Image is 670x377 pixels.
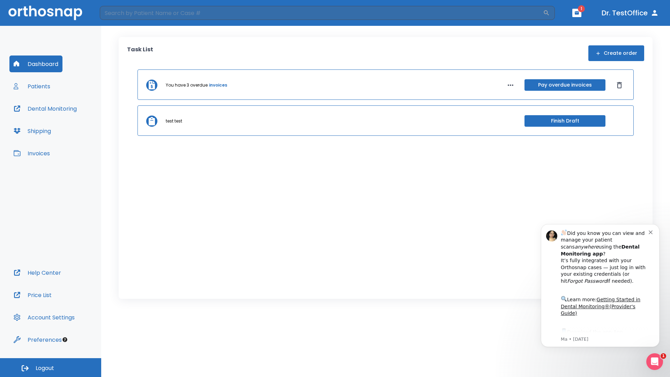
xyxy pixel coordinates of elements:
[127,45,153,61] p: Task List
[578,5,585,12] span: 1
[9,264,65,281] button: Help Center
[166,118,182,124] p: test test
[166,82,208,88] p: You have 3 overdue
[9,309,79,326] button: Account Settings
[9,331,66,348] button: Preferences
[599,7,662,19] button: Dr. TestOffice
[614,80,625,91] button: Dismiss
[530,214,670,358] iframe: Intercom notifications message
[30,123,118,129] p: Message from Ma, sent 3w ago
[646,353,663,370] iframe: Intercom live chat
[9,56,62,72] button: Dashboard
[9,145,54,162] button: Invoices
[100,6,543,20] input: Search by Patient Name or Case #
[9,100,81,117] button: Dental Monitoring
[9,78,54,95] button: Patients
[62,337,68,343] div: Tooltip anchor
[36,364,54,372] span: Logout
[30,114,118,149] div: Download the app: | ​ Let us know if you need help getting started!
[661,353,666,359] span: 1
[588,45,644,61] button: Create order
[524,79,605,91] button: Pay overdue invoices
[30,116,92,128] a: App Store
[9,123,55,139] button: Shipping
[524,115,605,127] button: Finish Draft
[9,287,56,303] button: Price List
[209,82,227,88] a: invoices
[118,15,124,21] button: Dismiss notification
[8,6,82,20] img: Orthosnap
